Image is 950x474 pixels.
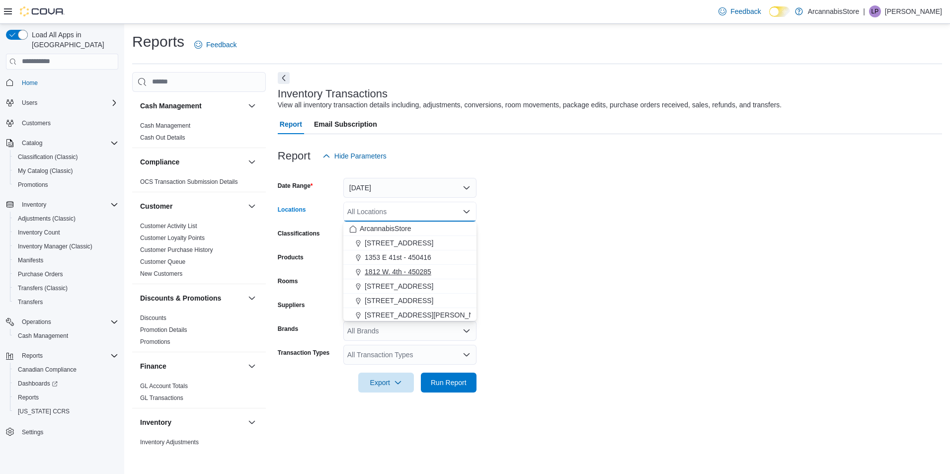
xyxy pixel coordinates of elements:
[18,298,43,306] span: Transfers
[22,201,46,209] span: Inventory
[2,136,122,150] button: Catalog
[18,167,73,175] span: My Catalog (Classic)
[14,227,64,238] a: Inventory Count
[278,230,320,237] label: Classifications
[343,294,476,308] button: [STREET_ADDRESS]
[246,156,258,168] button: Compliance
[10,377,122,391] a: Dashboards
[140,258,185,265] a: Customer Queue
[365,281,433,291] span: [STREET_ADDRESS]
[18,215,76,223] span: Adjustments (Classic)
[278,349,329,357] label: Transaction Types
[140,234,205,242] span: Customer Loyalty Points
[869,5,881,17] div: Luke Periccos
[278,150,311,162] h3: Report
[421,373,476,393] button: Run Report
[10,281,122,295] button: Transfers (Classic)
[278,277,298,285] label: Rooms
[365,267,431,277] span: 1812 W. 4th - 450285
[18,242,92,250] span: Inventory Manager (Classic)
[10,295,122,309] button: Transfers
[14,240,96,252] a: Inventory Manager (Classic)
[140,134,185,142] span: Cash Out Details
[6,72,118,465] nav: Complex example
[18,229,60,237] span: Inventory Count
[18,97,118,109] span: Users
[2,349,122,363] button: Reports
[190,35,240,55] a: Feedback
[365,296,433,306] span: [STREET_ADDRESS]
[10,391,122,404] button: Reports
[334,151,387,161] span: Hide Parameters
[2,315,122,329] button: Operations
[14,179,52,191] a: Promotions
[14,296,47,308] a: Transfers
[18,137,46,149] button: Catalog
[14,364,118,376] span: Canadian Compliance
[885,5,942,17] p: [PERSON_NAME]
[140,246,213,253] a: Customer Purchase History
[22,318,51,326] span: Operations
[14,151,82,163] a: Classification (Classic)
[18,407,70,415] span: [US_STATE] CCRS
[10,239,122,253] button: Inventory Manager (Classic)
[14,378,118,390] span: Dashboards
[132,120,266,148] div: Cash Management
[18,77,118,89] span: Home
[14,268,67,280] a: Purchase Orders
[140,178,238,185] a: OCS Transaction Submission Details
[358,373,414,393] button: Export
[132,176,266,192] div: Compliance
[808,5,860,17] p: ArcannabisStore
[278,100,782,110] div: View all inventory transaction details including, adjustments, conversions, room movements, packa...
[14,165,118,177] span: My Catalog (Classic)
[140,201,244,211] button: Customer
[360,224,411,234] span: ArcannabisStore
[22,352,43,360] span: Reports
[14,254,118,266] span: Manifests
[14,227,118,238] span: Inventory Count
[14,268,118,280] span: Purchase Orders
[14,378,62,390] a: Dashboards
[140,338,170,346] span: Promotions
[18,137,118,149] span: Catalog
[364,373,408,393] span: Export
[22,79,38,87] span: Home
[140,122,190,129] a: Cash Management
[246,100,258,112] button: Cash Management
[343,265,476,279] button: 1812 W. 4th - 450285
[140,122,190,130] span: Cash Management
[132,220,266,284] div: Customer
[343,308,476,322] button: [STREET_ADDRESS][PERSON_NAME]
[246,292,258,304] button: Discounts & Promotions
[10,329,122,343] button: Cash Management
[18,426,47,438] a: Settings
[14,330,118,342] span: Cash Management
[18,332,68,340] span: Cash Management
[10,164,122,178] button: My Catalog (Classic)
[365,252,431,262] span: 1353 E 41st - 450416
[278,206,306,214] label: Locations
[140,314,166,322] span: Discounts
[18,77,42,89] a: Home
[343,178,476,198] button: [DATE]
[2,198,122,212] button: Inventory
[132,380,266,408] div: Finance
[14,405,74,417] a: [US_STATE] CCRS
[140,439,199,446] a: Inventory Adjustments
[140,361,166,371] h3: Finance
[278,325,298,333] label: Brands
[140,246,213,254] span: Customer Purchase History
[18,270,63,278] span: Purchase Orders
[10,226,122,239] button: Inventory Count
[18,153,78,161] span: Classification (Classic)
[140,157,244,167] button: Compliance
[14,240,118,252] span: Inventory Manager (Classic)
[18,284,68,292] span: Transfers (Classic)
[140,417,244,427] button: Inventory
[14,405,118,417] span: Washington CCRS
[140,383,188,390] a: GL Account Totals
[140,293,244,303] button: Discounts & Promotions
[246,360,258,372] button: Finance
[18,350,118,362] span: Reports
